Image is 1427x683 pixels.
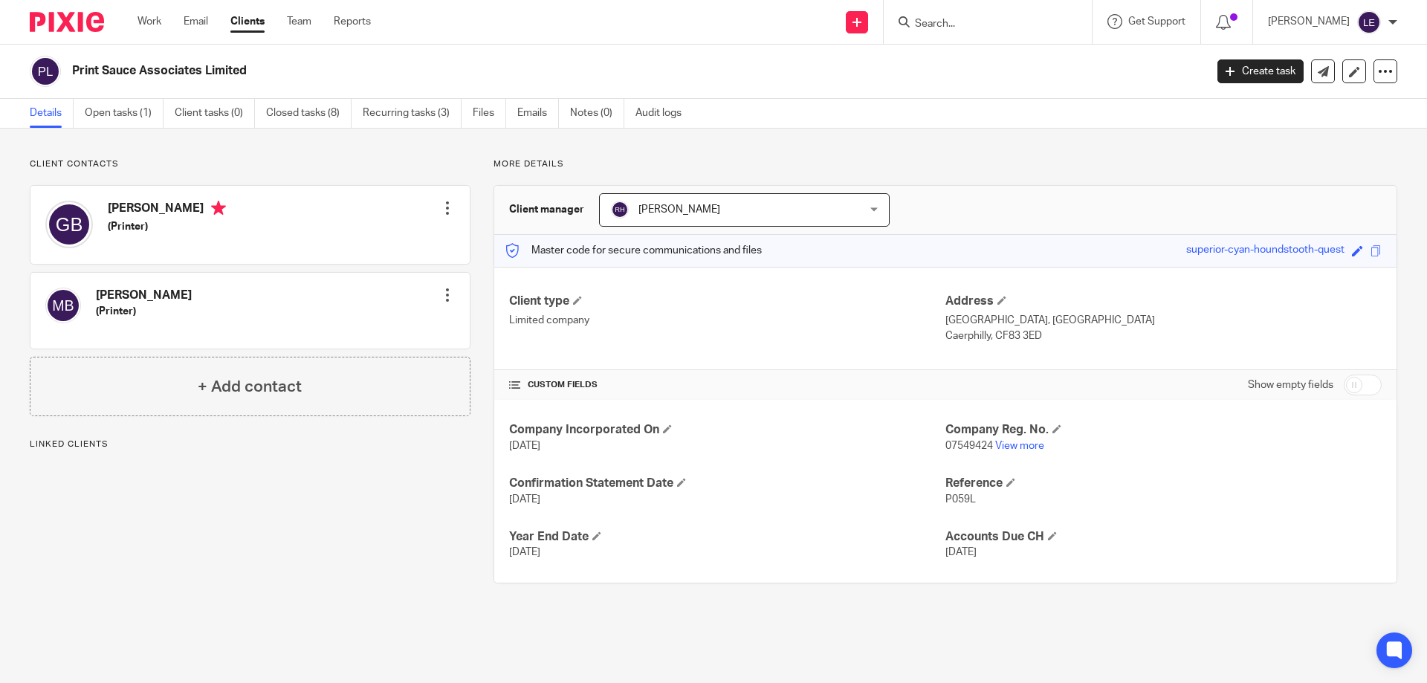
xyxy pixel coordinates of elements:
a: Audit logs [635,99,693,128]
h4: Reference [945,476,1382,491]
a: Emails [517,99,559,128]
p: [GEOGRAPHIC_DATA], [GEOGRAPHIC_DATA] [945,313,1382,328]
span: [PERSON_NAME] [638,204,720,215]
img: svg%3E [45,201,93,248]
span: Get Support [1128,16,1185,27]
img: svg%3E [611,201,629,219]
a: Files [473,99,506,128]
span: [DATE] [509,547,540,557]
h4: Confirmation Statement Date [509,476,945,491]
p: Caerphilly, CF83 3ED [945,328,1382,343]
a: Recurring tasks (3) [363,99,462,128]
h4: Year End Date [509,529,945,545]
input: Search [913,18,1047,31]
p: Client contacts [30,158,470,170]
h4: CUSTOM FIELDS [509,379,945,391]
a: Team [287,14,311,29]
h2: Print Sauce Associates Limited [72,63,971,79]
h5: (Printer) [96,304,192,319]
h4: Accounts Due CH [945,529,1382,545]
div: superior-cyan-houndstooth-quest [1186,242,1345,259]
p: Master code for secure communications and files [505,243,762,258]
label: Show empty fields [1248,378,1333,392]
a: View more [995,441,1044,451]
span: [DATE] [509,494,540,505]
span: [DATE] [509,441,540,451]
h4: [PERSON_NAME] [108,201,226,219]
a: Open tasks (1) [85,99,164,128]
img: Pixie [30,12,104,32]
span: [DATE] [945,547,977,557]
span: P059L [945,494,976,505]
h5: (Printer) [108,219,226,234]
a: Clients [230,14,265,29]
img: svg%3E [30,56,61,87]
a: Work [137,14,161,29]
a: Email [184,14,208,29]
img: svg%3E [45,288,81,323]
h3: Client manager [509,202,584,217]
a: Create task [1217,59,1304,83]
p: [PERSON_NAME] [1268,14,1350,29]
h4: Company Incorporated On [509,422,945,438]
p: Limited company [509,313,945,328]
a: Closed tasks (8) [266,99,352,128]
a: Reports [334,14,371,29]
h4: Client type [509,294,945,309]
img: svg%3E [1357,10,1381,34]
span: 07549424 [945,441,993,451]
p: Linked clients [30,438,470,450]
h4: + Add contact [198,375,302,398]
i: Primary [211,201,226,216]
a: Client tasks (0) [175,99,255,128]
a: Notes (0) [570,99,624,128]
p: More details [494,158,1397,170]
a: Details [30,99,74,128]
h4: [PERSON_NAME] [96,288,192,303]
h4: Company Reg. No. [945,422,1382,438]
h4: Address [945,294,1382,309]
